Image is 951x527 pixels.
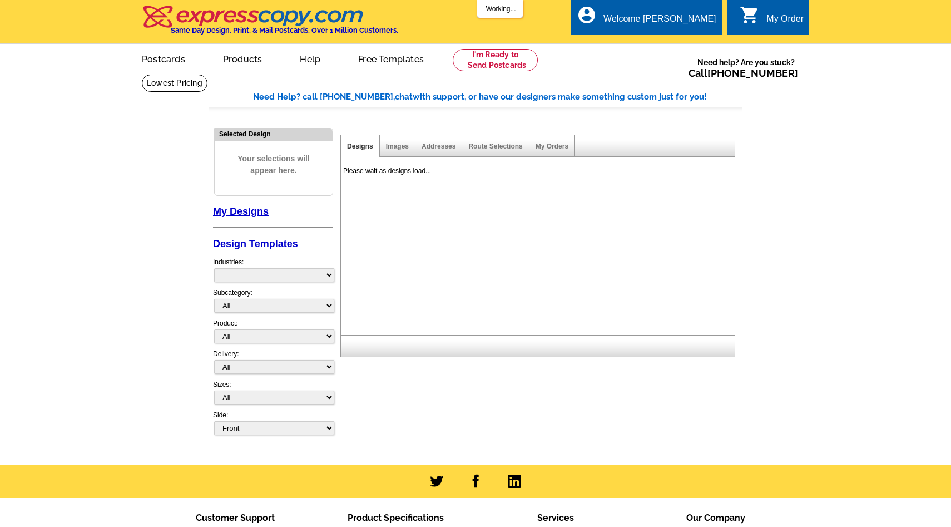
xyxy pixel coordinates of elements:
[707,67,798,79] a: [PHONE_NUMBER]
[213,423,333,450] div: Side:
[322,250,333,261] img: design-wizard-help-icon.png
[343,166,352,175] img: loading...
[213,393,333,423] div: Sizes:
[282,45,338,71] a: Help
[603,14,716,29] div: Welcome [PERSON_NAME]
[475,5,484,14] img: loading...
[689,57,804,79] span: Need help? Are you stuck?
[213,211,269,223] a: My Designs
[656,44,689,76] img: help
[296,204,325,233] img: upload-design
[347,142,373,150] a: Designs
[422,142,455,150] a: Addresses
[577,5,597,25] i: account_circle
[340,45,442,71] a: Free Templates
[536,142,568,150] a: My Orders
[689,67,798,79] span: Call
[740,12,804,26] a: shopping_cart My Order
[213,332,333,362] div: Product:
[213,362,333,393] div: Delivery:
[213,252,298,263] a: Design Templates
[171,26,398,35] h4: Same Day Design, Print, & Mail Postcards. Over 1 Million Customers.
[468,142,522,150] a: Route Selections
[215,129,333,139] div: Selected Design
[213,265,333,301] div: Industries:
[386,142,409,150] a: Images
[223,142,324,188] span: Your selections will appear here.
[142,13,398,35] a: Same Day Design, Print, & Mail Postcards. Over 1 Million Customers.
[253,91,742,104] div: Need Help? call [PHONE_NUMBER], with support, or have our designers make something custom just fo...
[352,166,440,176] div: Please wait as designs load...
[213,301,333,332] div: Subcategory:
[124,45,203,71] a: Postcards
[740,5,760,25] i: shopping_cart
[395,92,413,102] span: chat
[205,45,280,71] a: Products
[766,14,804,29] div: My Order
